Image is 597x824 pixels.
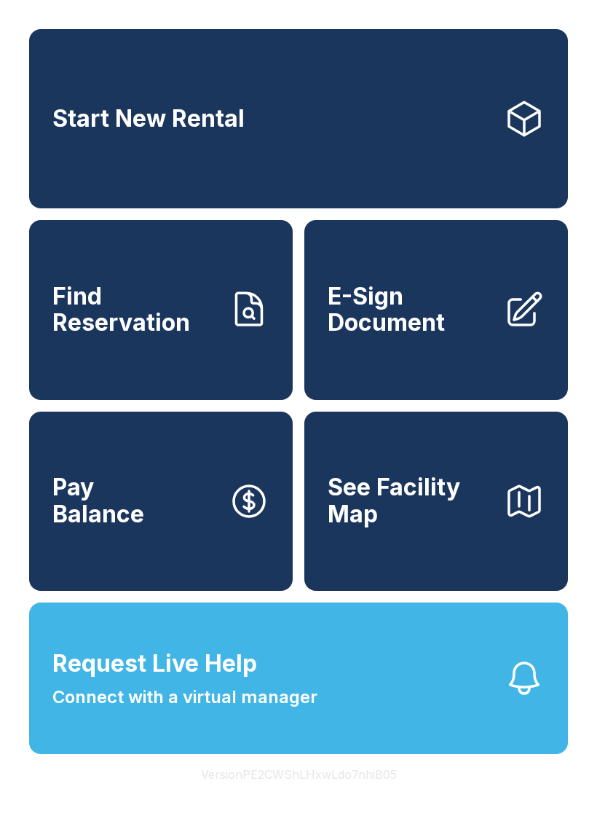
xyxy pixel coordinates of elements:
span: Find Reservation [52,283,217,337]
span: Connect with a virtual manager [52,684,317,710]
a: Find Reservation [29,220,293,399]
span: Request Live Help [52,646,257,681]
button: Request Live HelpConnect with a virtual manager [29,603,568,754]
span: Start New Rental [52,106,245,133]
button: See Facility Map [304,412,568,591]
span: E-Sign Document [328,283,492,337]
span: Pay Balance [52,474,144,527]
span: See Facility Map [328,474,492,527]
a: Start New Rental [29,29,568,208]
a: PayBalance [29,412,293,591]
a: E-Sign Document [304,220,568,399]
button: VersionPE2CWShLHxwLdo7nhiB05 [189,754,408,795]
